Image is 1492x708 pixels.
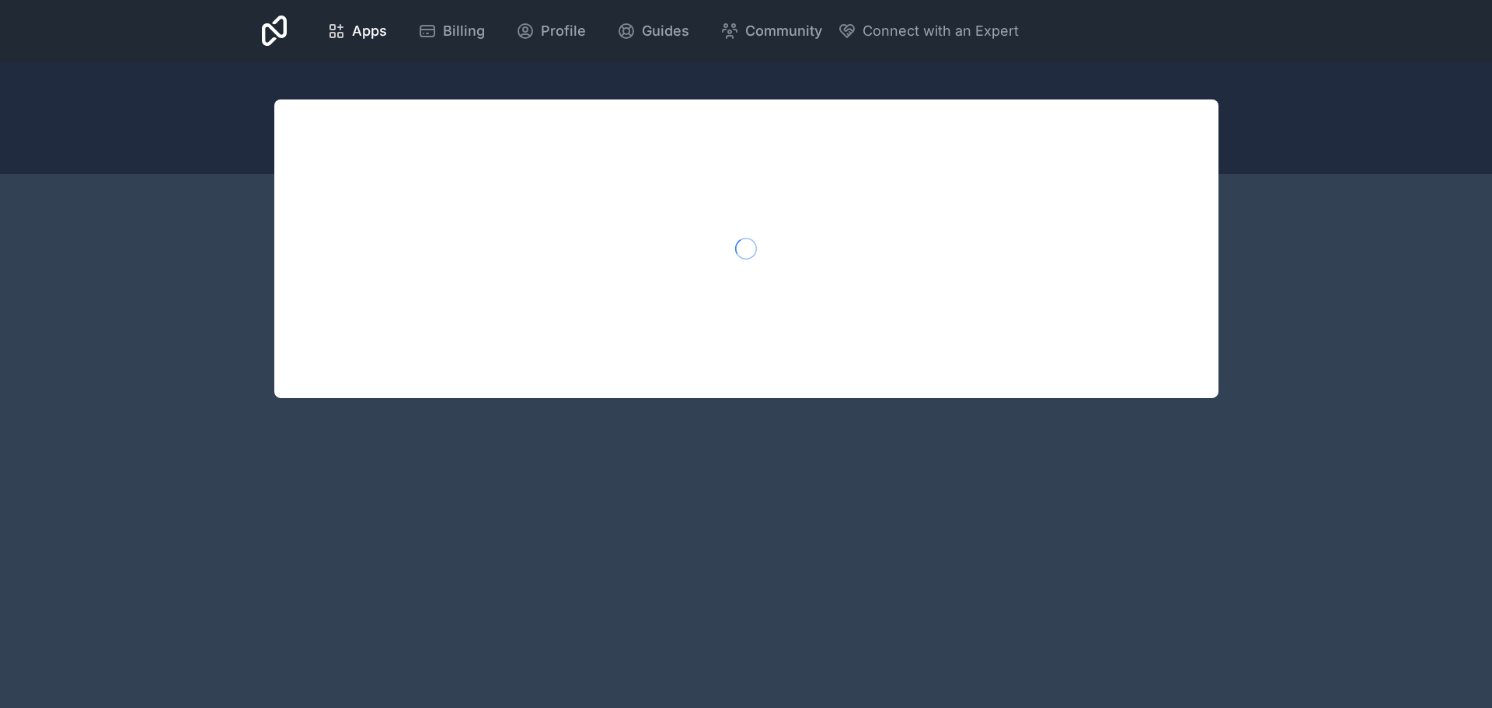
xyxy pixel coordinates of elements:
span: Connect with an Expert [863,20,1019,42]
a: Apps [315,14,399,48]
span: Billing [443,20,485,42]
a: Billing [406,14,497,48]
span: Guides [642,20,689,42]
button: Connect with an Expert [838,20,1019,42]
a: Community [708,14,835,48]
span: Profile [541,20,586,42]
span: Community [745,20,822,42]
a: Profile [504,14,598,48]
span: Apps [352,20,387,42]
a: Guides [605,14,702,48]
